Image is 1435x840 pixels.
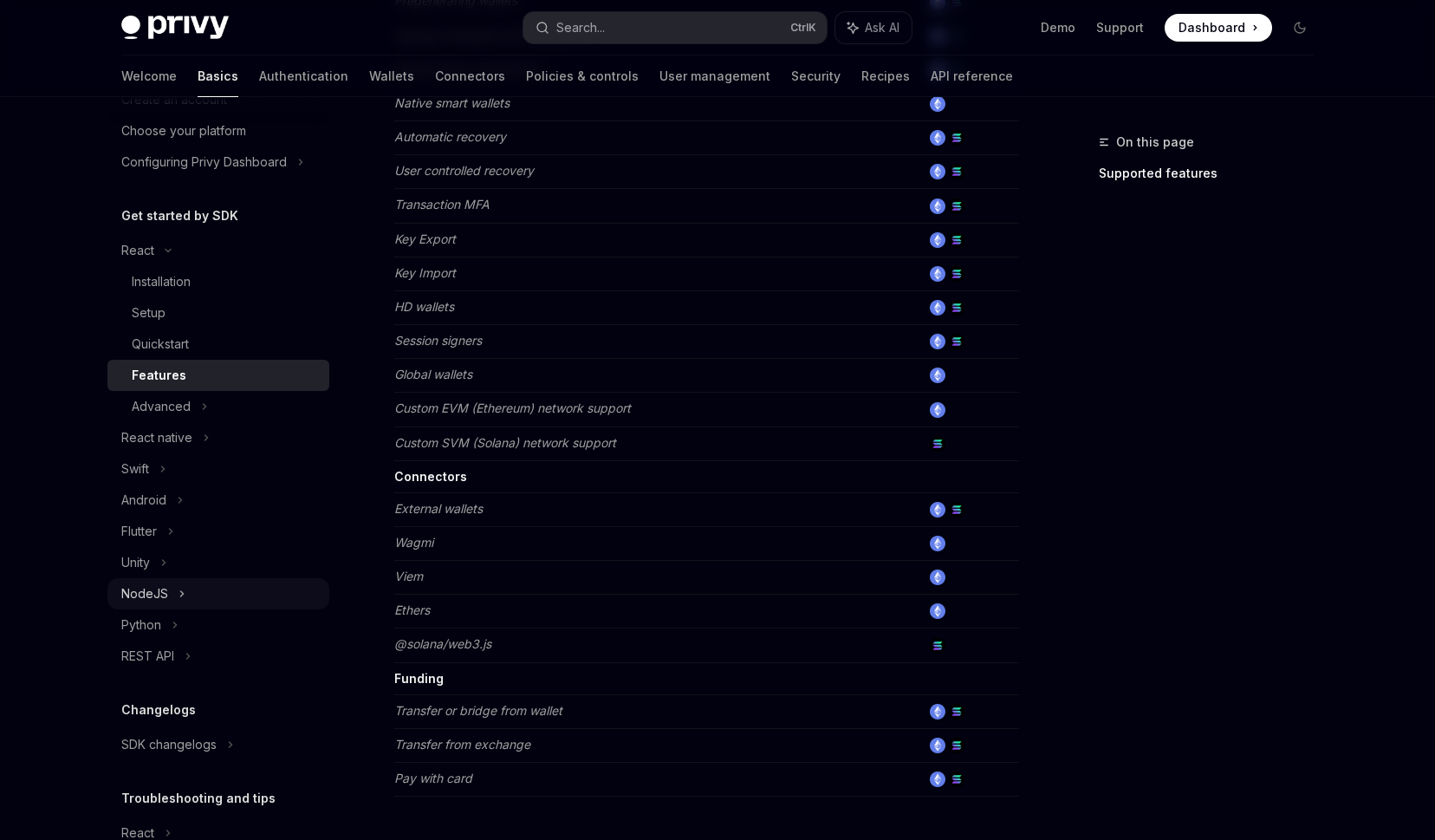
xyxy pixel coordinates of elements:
em: Custom EVM (Ethereum) network support [394,400,631,415]
img: solana.png [949,232,964,248]
img: ethereum.png [930,570,945,585]
img: ethereum.png [930,232,945,248]
img: ethereum.png [930,130,945,146]
img: ethereum.png [930,368,945,383]
span: Ctrl K [790,21,816,35]
div: Unity [121,552,150,573]
em: Wagmi [394,535,433,550]
img: solana.png [949,772,964,787]
img: ethereum.png [930,96,945,112]
a: Basics [198,55,238,97]
em: Session signers [394,333,482,348]
em: Viem [394,569,423,583]
div: Features [132,365,186,386]
a: Welcome [121,55,177,97]
div: Advanced [132,396,191,417]
strong: Connectors [394,469,467,484]
div: Search... [556,17,605,38]
em: Transfer or bridge from wallet [394,703,562,718]
div: REST API [121,646,174,667]
img: ethereum.png [930,164,945,179]
a: Supported features [1099,160,1328,187]
div: React native [121,427,192,448]
em: Key Import [394,265,456,280]
a: Support [1096,19,1144,36]
img: ethereum.png [930,772,945,787]
a: Connectors [435,55,505,97]
img: ethereum.png [930,603,945,619]
strong: Funding [394,671,444,686]
em: Automatic recovery [394,129,506,144]
img: solana.png [949,300,964,316]
button: Toggle dark mode [1286,14,1314,42]
h5: Changelogs [121,700,196,720]
em: Transaction MFA [394,197,490,212]
span: On this page [1116,132,1194,153]
div: React [121,240,154,261]
a: Quickstart [107,329,329,360]
button: Ask AI [835,12,912,43]
img: solana.png [949,738,964,753]
div: Flutter [121,521,157,542]
em: @solana/web3.js [394,636,491,651]
a: Choose your platform [107,115,329,147]
div: Setup [132,303,166,323]
div: Choose your platform [121,120,246,141]
img: dark logo [121,16,229,40]
img: ethereum.png [930,738,945,753]
em: Ethers [394,602,430,617]
div: Android [121,490,166,511]
div: SDK changelogs [121,734,217,755]
img: ethereum.png [930,199,945,214]
a: User management [659,55,770,97]
a: Demo [1041,19,1075,36]
a: Recipes [861,55,910,97]
div: Quickstart [132,334,189,355]
img: solana.png [949,164,964,179]
a: Setup [107,297,329,329]
img: ethereum.png [930,402,945,418]
h5: Get started by SDK [121,205,238,226]
a: Installation [107,266,329,297]
a: Wallets [369,55,414,97]
img: solana.png [949,199,964,214]
h5: Troubleshooting and tips [121,788,276,809]
img: ethereum.png [930,300,945,316]
img: ethereum.png [930,266,945,282]
em: Pay with card [394,771,472,785]
a: Dashboard [1165,14,1272,42]
em: External wallets [394,501,483,516]
a: Security [791,55,841,97]
img: ethereum.png [930,536,945,551]
a: Authentication [259,55,348,97]
img: solana.png [949,334,964,349]
div: NodeJS [121,583,168,604]
em: Transfer from exchange [394,737,530,752]
img: solana.png [930,436,945,452]
a: API reference [931,55,1013,97]
img: solana.png [949,704,964,720]
div: Configuring Privy Dashboard [121,152,287,173]
div: Python [121,615,161,635]
a: Features [107,360,329,391]
div: Installation [132,271,191,292]
img: solana.png [949,266,964,282]
div: Swift [121,459,149,479]
em: Global wallets [394,367,472,381]
button: Search...CtrlK [523,12,827,43]
img: ethereum.png [930,502,945,518]
img: ethereum.png [930,704,945,720]
em: User controlled recovery [394,163,534,178]
a: Policies & controls [526,55,639,97]
img: ethereum.png [930,334,945,349]
em: HD wallets [394,299,454,314]
em: Custom SVM (Solana) network support [394,435,616,450]
em: Key Export [394,231,456,246]
img: solana.png [930,638,945,654]
img: solana.png [949,130,964,146]
span: Ask AI [865,19,899,36]
span: Dashboard [1179,19,1245,36]
img: solana.png [949,502,964,518]
em: Native smart wallets [394,95,510,110]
